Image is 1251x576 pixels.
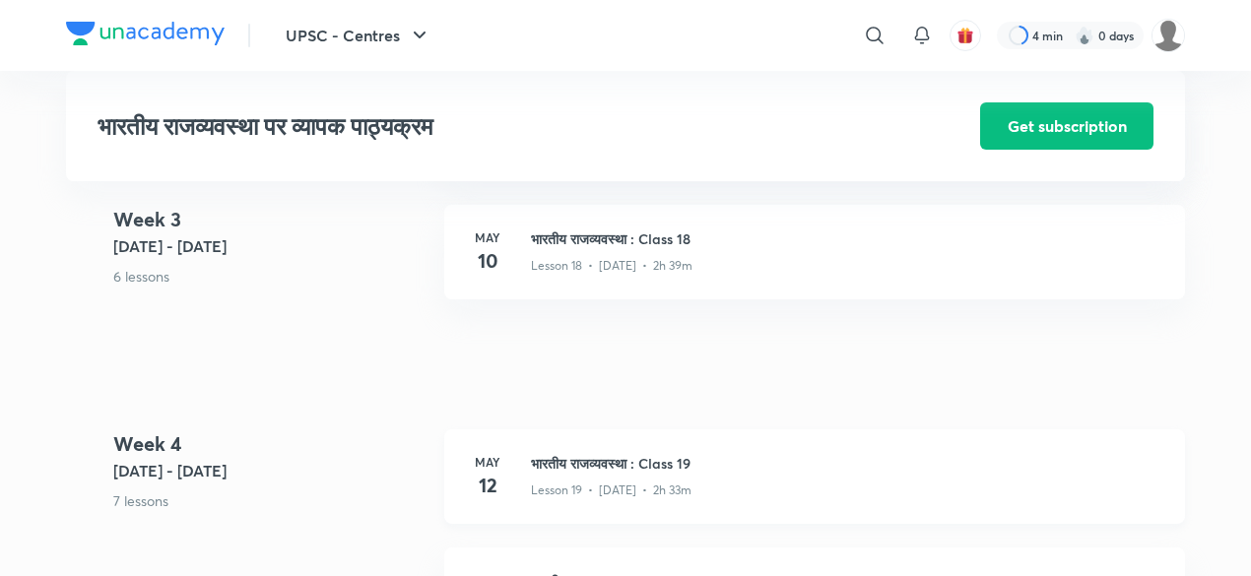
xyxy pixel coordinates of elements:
a: Company Logo [66,22,225,50]
h3: भारतीय राजव्यवस्था : Class 18 [531,228,1161,249]
a: May12भारतीय राजव्यवस्था : Class 19Lesson 19 • [DATE] • 2h 33m [444,429,1185,547]
img: avatar [956,27,974,44]
button: avatar [950,20,981,51]
p: 7 lessons [113,490,428,511]
img: streak [1075,26,1094,45]
a: May10भारतीय राजव्यवस्था : Class 18Lesson 18 • [DATE] • 2h 39m [444,205,1185,323]
h6: May [468,228,507,246]
p: Lesson 19 • [DATE] • 2h 33m [531,481,691,499]
h4: 12 [468,471,507,500]
p: Lesson 18 • [DATE] • 2h 39m [531,257,692,275]
h4: Week 3 [113,205,428,234]
img: Company Logo [66,22,225,45]
h3: भारतीय राजव्यवस्था पर व्यापक पाठ्यक्रम [98,112,869,141]
h4: 10 [468,246,507,276]
button: UPSC - Centres [274,16,443,55]
button: Get subscription [980,102,1153,150]
h4: Week 4 [113,429,428,459]
h5: [DATE] - [DATE] [113,459,428,482]
h6: May [468,453,507,471]
p: 6 lessons [113,266,428,287]
h5: [DATE] - [DATE] [113,234,428,258]
h3: भारतीय राजव्यवस्था : Class 19 [531,453,1161,474]
img: Vikram Singh Rawat [1152,19,1185,52]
